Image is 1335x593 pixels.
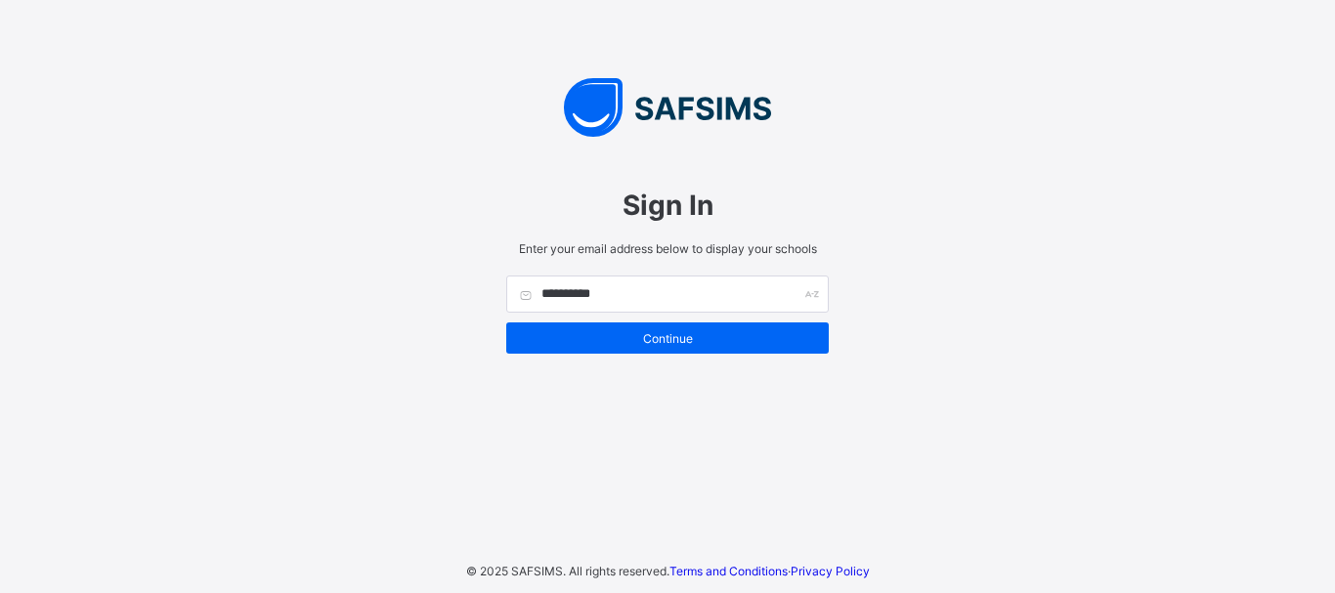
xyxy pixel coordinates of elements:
[791,564,870,578] a: Privacy Policy
[466,564,669,578] span: © 2025 SAFSIMS. All rights reserved.
[521,331,814,346] span: Continue
[669,564,788,578] a: Terms and Conditions
[669,564,870,578] span: ·
[506,241,829,256] span: Enter your email address below to display your schools
[506,189,829,222] span: Sign In
[487,78,848,137] img: SAFSIMS Logo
